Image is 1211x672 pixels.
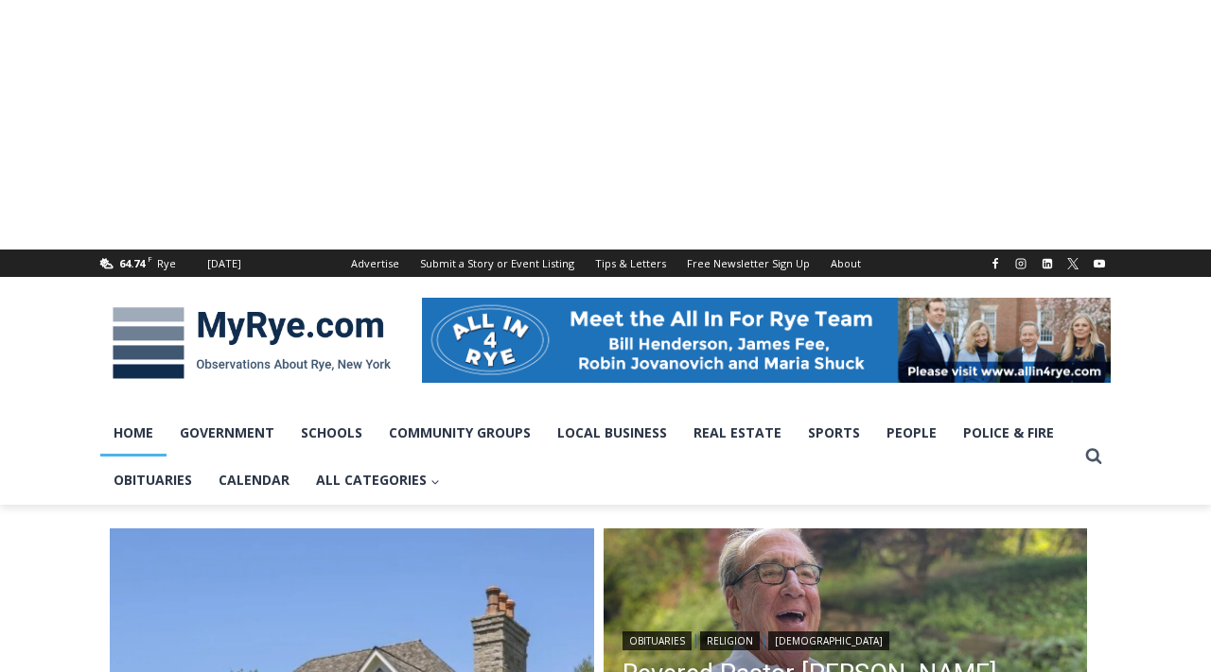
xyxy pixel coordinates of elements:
img: All in for Rye [422,298,1111,383]
a: Tips & Letters [585,250,676,277]
a: Instagram [1009,252,1032,275]
a: Submit a Story or Event Listing [410,250,585,277]
a: Linkedin [1036,252,1059,275]
div: [DATE] [207,255,241,272]
a: Schools [288,409,376,457]
nav: Primary Navigation [100,409,1077,505]
a: Facebook [984,252,1007,275]
a: Calendar [205,457,303,504]
img: MyRye.com [100,294,403,392]
a: [DEMOGRAPHIC_DATA] [768,631,889,650]
a: Religion [700,631,760,650]
a: Home [100,409,167,457]
a: About [820,250,871,277]
a: Police & Fire [950,409,1067,457]
div: Rye [157,255,176,272]
a: Obituaries [623,631,692,650]
button: View Search Form [1077,439,1111,474]
a: Local Business [544,409,680,457]
a: Government [167,409,288,457]
a: Obituaries [100,457,205,504]
span: F [148,253,152,264]
a: YouTube [1088,252,1111,275]
a: People [873,409,950,457]
a: All Categories [303,457,453,504]
a: Advertise [341,250,410,277]
span: 64.74 [119,256,145,270]
span: All Categories [316,470,440,491]
a: Real Estate [680,409,795,457]
a: Community Groups [376,409,544,457]
a: X [1062,252,1084,275]
div: | | [623,628,1069,650]
nav: Secondary Navigation [341,250,871,277]
a: Free Newsletter Sign Up [676,250,820,277]
a: Sports [795,409,873,457]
